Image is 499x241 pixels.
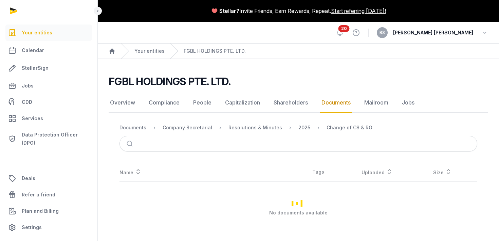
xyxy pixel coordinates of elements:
[22,207,59,215] span: Plan and Billing
[5,42,92,59] a: Calendar
[109,93,488,113] nav: Tabs
[123,136,138,151] button: Submit
[5,128,92,150] a: Data Protection Officer (DPO)
[228,124,282,131] div: Resolutions & Minutes
[320,93,352,113] a: Documents
[380,31,385,35] span: BS
[147,93,181,113] a: Compliance
[298,124,310,131] div: 2025
[272,93,309,113] a: Shareholders
[5,78,92,94] a: Jobs
[224,93,261,113] a: Capitalization
[5,170,92,187] a: Deals
[163,124,212,131] div: Company Secretarial
[22,114,43,123] span: Services
[327,124,372,131] div: Change of CS & RO
[393,29,473,37] span: [PERSON_NAME] [PERSON_NAME]
[5,110,92,127] a: Services
[5,187,92,203] a: Refer a friend
[22,174,35,182] span: Deals
[119,119,477,136] nav: Breadcrumb
[134,48,165,54] a: Your entities
[22,131,89,147] span: Data Protection Officer (DPO)
[363,93,390,113] a: Mailroom
[5,95,92,109] a: CDD
[22,29,52,37] span: Your entities
[338,25,350,32] span: 20
[219,7,239,15] span: Stellar?
[98,44,499,59] nav: Breadcrumb
[192,93,213,113] a: People
[22,191,55,199] span: Refer a friend
[22,46,44,54] span: Calendar
[22,82,34,90] span: Jobs
[5,203,92,219] a: Plan and Billing
[377,27,388,38] button: BS
[109,75,230,87] h2: FGBL HOLDINGS PTE. LTD.
[22,64,49,72] span: StellarSign
[22,98,32,106] span: CDD
[401,93,416,113] a: Jobs
[5,25,92,41] a: Your entities
[119,124,146,131] div: Documents
[184,48,246,54] a: FGBL HOLDINGS PTE. LTD.
[22,223,42,231] span: Settings
[5,219,92,236] a: Settings
[109,93,136,113] a: Overview
[331,7,386,15] a: Start referring [DATE]!
[5,60,92,76] a: StellarSign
